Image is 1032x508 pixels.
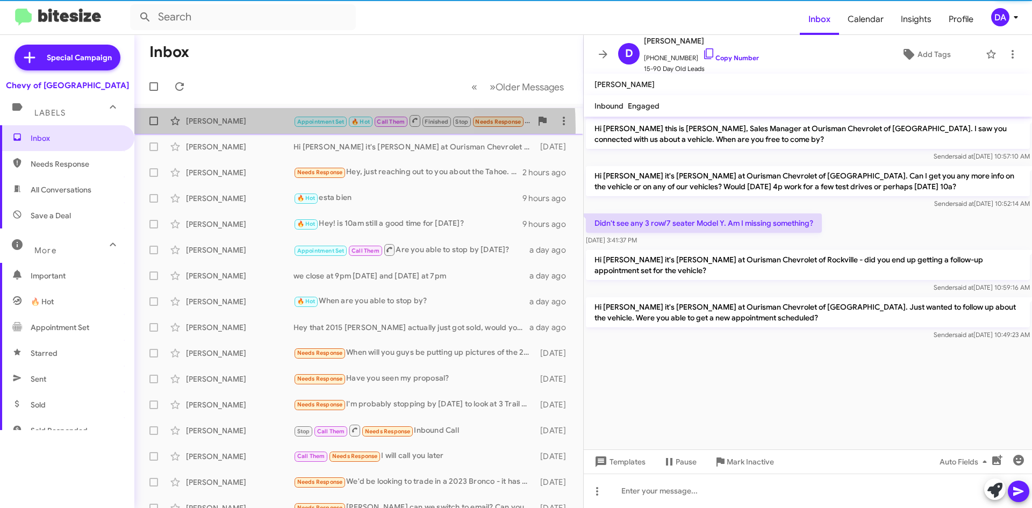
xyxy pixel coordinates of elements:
[186,116,293,126] div: [PERSON_NAME]
[594,80,655,89] span: [PERSON_NAME]
[654,452,705,471] button: Pause
[727,452,774,471] span: Mark Inactive
[586,166,1030,196] p: Hi [PERSON_NAME] it's [PERSON_NAME] at Ourisman Chevrolet of [GEOGRAPHIC_DATA]. Can I get you any...
[293,424,535,437] div: Inbound Call
[293,243,529,256] div: Are you able to stop by [DATE]?
[31,296,54,307] span: 🔥 Hot
[586,119,1030,149] p: Hi [PERSON_NAME] this is [PERSON_NAME], Sales Manager at Ourisman Chevrolet of [GEOGRAPHIC_DATA]....
[293,347,535,359] div: When will you guys be putting up pictures of the 23 red model y?
[293,218,522,230] div: Hey! is 10am still a good time for [DATE]?
[31,374,46,384] span: Sent
[317,428,345,435] span: Call Them
[186,219,293,230] div: [PERSON_NAME]
[475,118,521,125] span: Needs Response
[186,193,293,204] div: [PERSON_NAME]
[332,453,378,460] span: Needs Response
[594,101,623,111] span: Inbound
[293,270,529,281] div: we close at 9pm [DATE] and [DATE] at 7pm
[955,331,973,339] span: said at
[186,477,293,488] div: [PERSON_NAME]
[15,45,120,70] a: Special Campaign
[934,283,1030,291] span: Sender [DATE] 10:59:16 AM
[940,4,982,35] a: Profile
[186,322,293,333] div: [PERSON_NAME]
[676,452,697,471] span: Pause
[940,452,991,471] span: Auto Fields
[592,452,646,471] span: Templates
[471,80,477,94] span: «
[586,297,1030,327] p: Hi [PERSON_NAME] it's [PERSON_NAME] at Ourisman Chevrolet of [GEOGRAPHIC_DATA]. Just wanted to fo...
[991,8,1009,26] div: DA
[293,398,535,411] div: I'm probably stopping by [DATE] to look at 3 Trail Boss Colorados. 2 white and 1 silver. The ones...
[496,81,564,93] span: Older Messages
[31,270,122,281] span: Important
[535,348,575,359] div: [DATE]
[186,425,293,436] div: [PERSON_NAME]
[934,199,1030,208] span: Sender [DATE] 10:52:14 AM
[186,399,293,410] div: [PERSON_NAME]
[644,47,759,63] span: [PHONE_NUMBER]
[293,476,535,488] div: We'd be looking to trade in a 2023 Bronco - it has a Sasquatch package and upgraded tech package....
[839,4,892,35] a: Calendar
[377,118,405,125] span: Call Them
[293,373,535,385] div: Have you seen my proposal?
[297,453,325,460] span: Call Them
[535,425,575,436] div: [DATE]
[529,245,575,255] div: a day ago
[186,451,293,462] div: [PERSON_NAME]
[455,118,468,125] span: Stop
[34,246,56,255] span: More
[186,270,293,281] div: [PERSON_NAME]
[522,219,575,230] div: 9 hours ago
[644,34,759,47] span: [PERSON_NAME]
[535,451,575,462] div: [DATE]
[955,283,973,291] span: said at
[31,210,71,221] span: Save a Deal
[297,195,316,202] span: 🔥 Hot
[529,270,575,281] div: a day ago
[6,80,129,91] div: Chevy of [GEOGRAPHIC_DATA]
[465,76,484,98] button: Previous
[47,52,112,63] span: Special Campaign
[293,114,532,127] div: Sr [PERSON_NAME] estoy aquí
[293,295,529,307] div: When are you able to stop by?
[586,236,637,244] span: [DATE] 3:41:37 PM
[186,374,293,384] div: [PERSON_NAME]
[297,169,343,176] span: Needs Response
[892,4,940,35] a: Insights
[934,331,1030,339] span: Sender [DATE] 10:49:23 AM
[31,159,122,169] span: Needs Response
[293,141,535,152] div: Hi [PERSON_NAME] it's [PERSON_NAME] at Ourisman Chevrolet of [GEOGRAPHIC_DATA]. Just wanted to fo...
[365,428,411,435] span: Needs Response
[535,477,575,488] div: [DATE]
[955,152,973,160] span: said at
[931,452,1000,471] button: Auto Fields
[644,63,759,74] span: 15-90 Day Old Leads
[297,349,343,356] span: Needs Response
[628,101,660,111] span: Engaged
[293,192,522,204] div: esta bien
[522,167,575,178] div: 2 hours ago
[297,118,345,125] span: Appointment Set
[31,348,58,359] span: Starred
[529,296,575,307] div: a day ago
[800,4,839,35] a: Inbox
[535,374,575,384] div: [DATE]
[465,76,570,98] nav: Page navigation example
[703,54,759,62] a: Copy Number
[535,141,575,152] div: [DATE]
[297,401,343,408] span: Needs Response
[34,108,66,118] span: Labels
[483,76,570,98] button: Next
[586,213,822,233] p: Didn't see any 3 row/7 seater Model Y. Am I missing something?
[293,166,522,178] div: Hey, just reaching out to you about the Tahoe. Are you still interested?
[934,152,1030,160] span: Sender [DATE] 10:57:10 AM
[186,348,293,359] div: [PERSON_NAME]
[297,220,316,227] span: 🔥 Hot
[31,184,91,195] span: All Conversations
[705,452,783,471] button: Mark Inactive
